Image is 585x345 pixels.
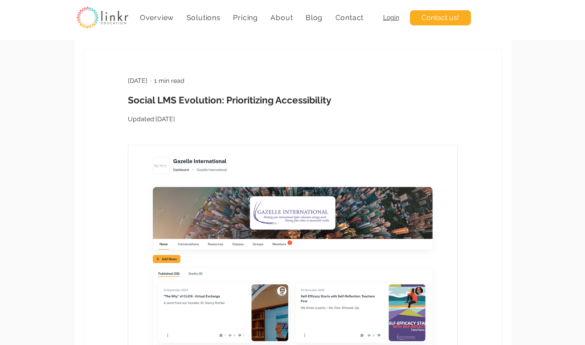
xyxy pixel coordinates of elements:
[140,13,174,22] span: Overview
[154,77,184,84] span: 1 min read
[410,10,471,25] a: Contact us!
[128,77,147,84] span: Mar 20
[187,13,221,22] span: Solutions
[306,13,323,22] span: Blog
[331,9,368,26] a: Contact
[135,9,368,26] nav: Site
[335,13,364,22] span: Contact
[128,115,458,124] p: Updated:
[128,94,458,107] h1: Social LMS Evolution: Prioritizing Accessibility
[155,115,175,123] span: Mar 31
[229,9,262,26] a: Pricing
[182,9,225,26] div: Solutions
[421,13,459,23] span: Contact us!
[270,13,293,22] span: About
[135,9,179,26] a: Overview
[233,13,258,22] span: Pricing
[77,7,128,29] img: linkr_logo_transparentbg.png
[383,14,399,21] a: Login
[266,9,298,26] div: About
[301,9,327,26] a: Blog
